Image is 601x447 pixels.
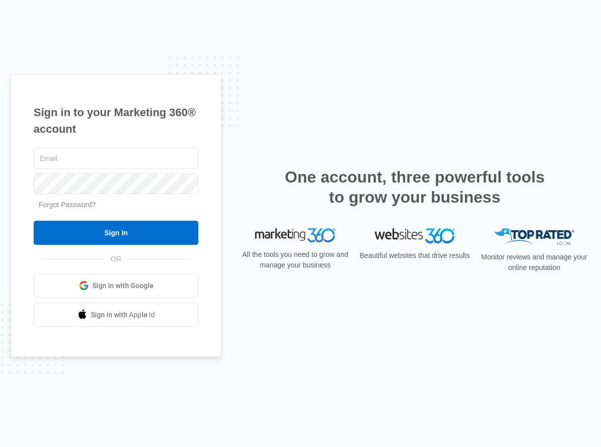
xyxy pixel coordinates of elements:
[92,281,154,291] span: Sign in with Google
[91,310,155,320] span: Sign in with Apple Id
[255,228,335,242] img: Marketing 360
[34,221,198,245] input: Sign In
[104,254,129,264] span: OR
[39,201,96,209] a: Forgot Password?
[494,228,574,245] img: Top Rated Local
[34,274,198,298] a: Sign in with Google
[478,252,590,273] p: Monitor reviews and manage your online reputation
[358,250,471,261] p: Beautiful websites that drive results
[375,228,455,243] img: Websites 360
[239,249,351,271] p: All the tools you need to grow and manage your business
[282,167,548,207] h2: One account, three powerful tools to grow your business
[34,104,198,137] h1: Sign in to your Marketing 360® account
[34,303,198,327] a: Sign in with Apple Id
[34,148,198,169] input: Email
